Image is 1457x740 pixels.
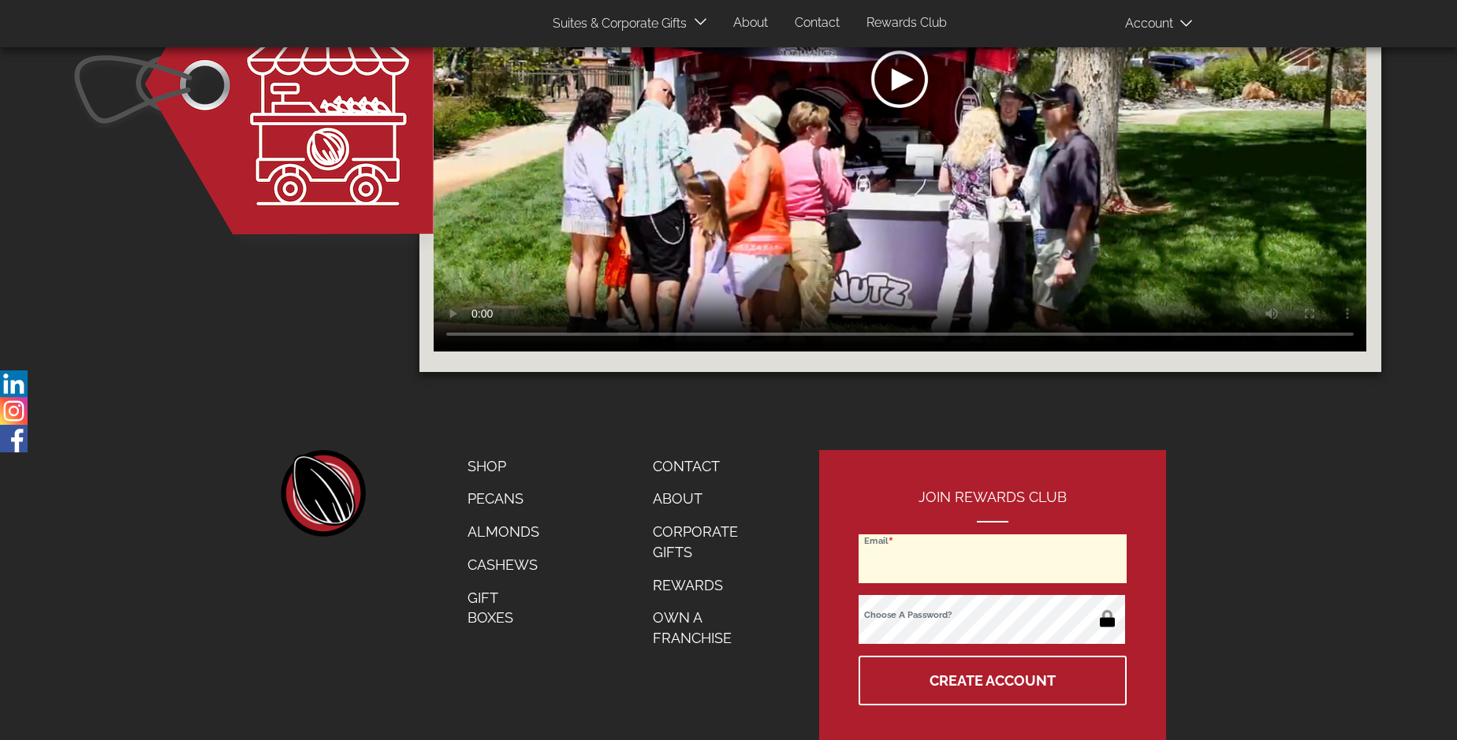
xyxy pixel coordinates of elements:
[641,601,769,654] a: Own a Franchise
[641,515,769,568] a: Corporate Gifts
[641,450,769,483] a: Contact
[279,450,366,537] a: home
[641,569,769,602] a: Rewards
[859,489,1127,522] h2: Join Rewards Club
[456,482,551,515] a: Pecans
[541,9,691,39] a: Suites & Corporate Gifts
[859,534,1127,583] input: Email
[721,8,780,39] a: About
[783,8,851,39] a: Contact
[456,582,551,634] a: Gift Boxes
[456,515,551,548] a: Almonds
[855,8,959,39] a: Rewards Club
[641,482,769,515] a: About
[859,656,1127,705] button: Create Account
[456,450,551,483] a: Shop
[456,548,551,582] a: Cashews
